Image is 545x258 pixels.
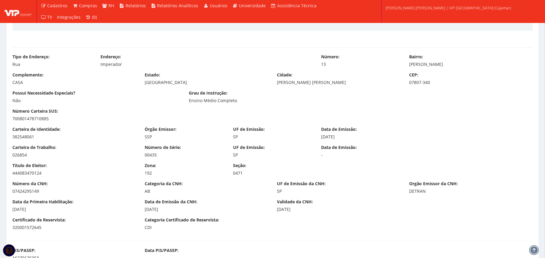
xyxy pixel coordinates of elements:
[79,3,97,8] span: Compras
[12,163,47,169] label: Título de Eleitor:
[12,170,136,176] div: 444083470124
[145,170,224,176] div: 192
[145,79,268,85] div: [GEOGRAPHIC_DATA]
[12,126,61,132] label: Carteira de Identidade:
[145,144,181,150] label: Número de Série:
[277,3,317,8] span: Assistência Técnica
[38,11,55,23] a: TV
[239,3,266,8] span: Universidade
[233,152,312,158] div: SP
[145,72,160,78] label: Estado:
[12,181,48,187] label: Número da CNH:
[12,134,136,140] div: 382548061
[277,72,293,78] label: Cidade:
[409,72,419,78] label: CEP:
[321,126,357,132] label: Data de Emissão:
[12,72,44,78] label: Complemento:
[189,98,356,104] div: Ensino Médio Completo
[277,188,400,194] div: SP
[145,163,156,169] label: Zona:
[145,217,219,223] label: Categoria Certificado de Reservista:
[233,163,246,169] label: Seção:
[145,126,176,132] label: Órgão Emissor:
[12,144,56,150] label: Carteira de Trabalho:
[233,134,312,140] div: SP
[126,3,146,8] span: Relatórios
[12,199,74,205] label: Data da Primeira Habilitação:
[277,206,400,212] div: [DATE]
[145,188,268,194] div: AB
[321,54,340,60] label: Número:
[145,134,224,140] div: SSP
[92,14,97,20] span: (0)
[12,90,75,96] label: Possui Necessidade Especiais?
[157,3,199,8] span: Relatórios Analíticos
[48,14,52,20] span: TV
[12,61,92,67] div: Rua
[12,54,50,60] label: Tipo de Endereço:
[386,5,511,11] span: [PERSON_NAME].[PERSON_NAME] | VIP [GEOGRAPHIC_DATA] (Cajamar)
[321,152,400,158] div: -
[12,108,58,114] label: Número Carteira SUS:
[48,3,68,8] span: Cadastros
[277,79,400,85] div: [PERSON_NAME] [PERSON_NAME]
[109,3,114,8] span: RH
[277,199,313,205] label: Validade da CNH:
[12,247,35,253] label: PIS/PASEP:
[12,224,136,231] div: 320001572645
[189,90,228,96] label: Grau de Instrução:
[321,134,400,140] div: [DATE]
[409,54,423,60] label: Bairro:
[321,144,357,150] label: Data de Emissão:
[12,152,136,158] div: 026854
[12,79,136,85] div: CASA
[83,11,100,23] a: (0)
[12,217,66,223] label: Certificado de Reservista:
[101,54,121,60] label: Endereço:
[145,199,197,205] label: Data de Emissão da CNH:
[5,7,32,16] img: logo
[409,61,533,67] div: [PERSON_NAME]
[409,181,458,187] label: Orgão Emissor da CNH:
[321,61,400,67] div: 13
[145,152,224,158] div: 00435
[101,61,312,67] div: Imperador
[409,188,533,194] div: DETRAN
[277,181,326,187] label: UF de Emissão da CNH:
[12,116,136,122] div: 700801478710885
[145,206,268,212] div: [DATE]
[55,11,83,23] a: Integrações
[12,98,180,104] div: Não
[145,247,179,253] label: Data PIS/PASEP:
[57,14,81,20] span: Integrações
[145,181,183,187] label: Categoria da CNH:
[233,126,265,132] label: UF de Emissão:
[233,144,265,150] label: UF de Emissão:
[233,170,312,176] div: 0471
[210,3,228,8] span: Usuários
[145,224,268,231] div: CDI
[12,188,136,194] div: 07424295149
[12,206,136,212] div: [DATE]
[409,79,533,85] div: 07807-340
